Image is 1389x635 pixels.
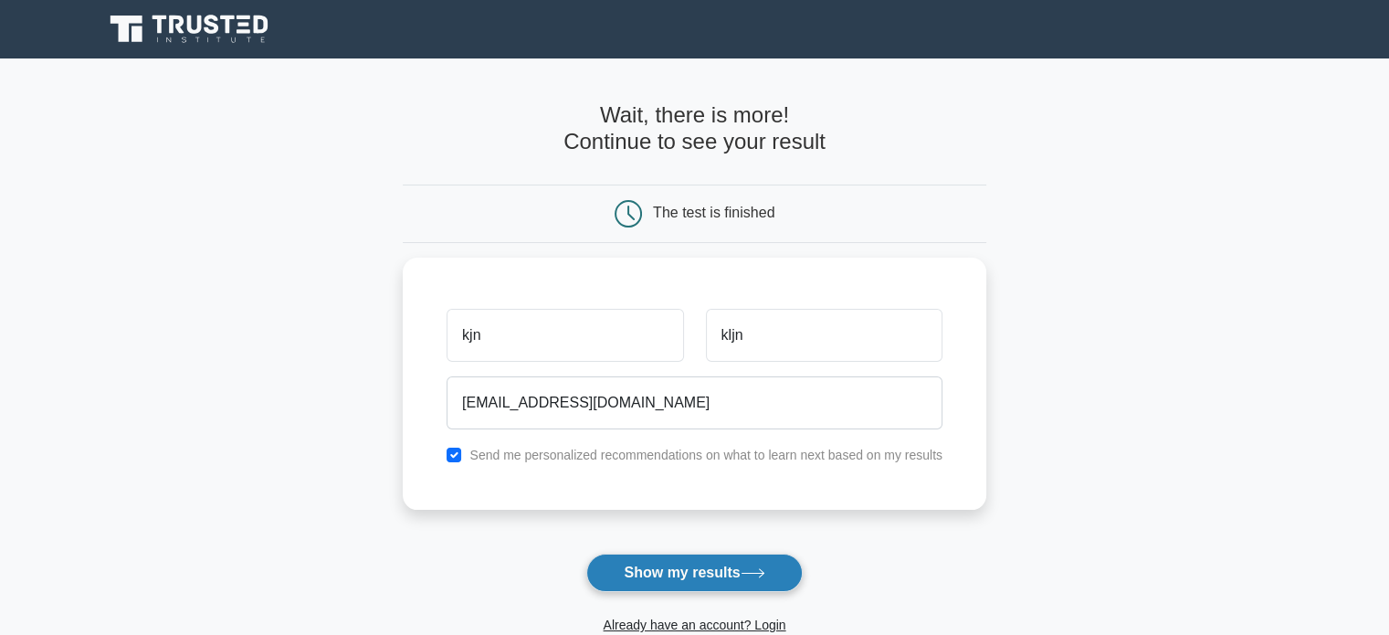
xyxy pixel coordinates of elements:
h4: Wait, there is more! Continue to see your result [403,102,986,155]
input: Email [447,376,942,429]
button: Show my results [586,554,802,592]
input: First name [447,309,683,362]
a: Already have an account? Login [603,618,785,632]
div: The test is finished [653,205,774,220]
input: Last name [706,309,942,362]
label: Send me personalized recommendations on what to learn next based on my results [469,448,942,462]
